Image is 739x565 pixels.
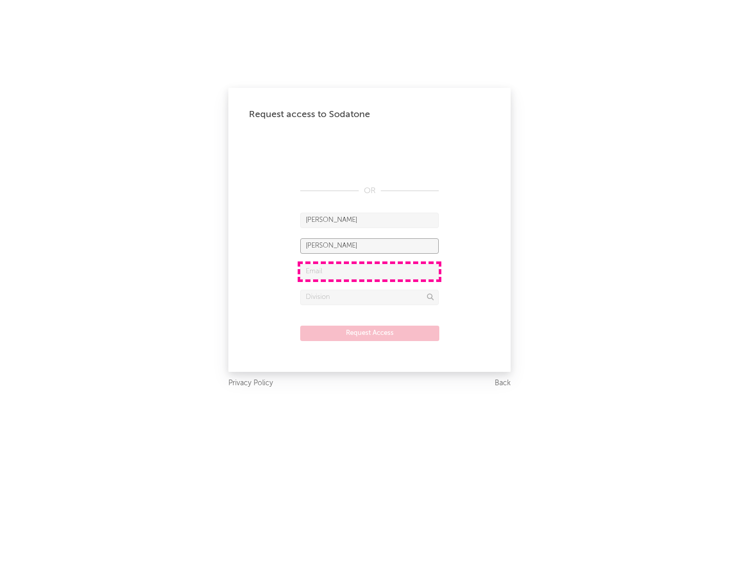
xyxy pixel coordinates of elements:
[300,238,439,254] input: Last Name
[300,326,439,341] button: Request Access
[495,377,511,390] a: Back
[300,264,439,279] input: Email
[249,108,490,121] div: Request access to Sodatone
[300,213,439,228] input: First Name
[228,377,273,390] a: Privacy Policy
[300,290,439,305] input: Division
[300,185,439,197] div: OR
